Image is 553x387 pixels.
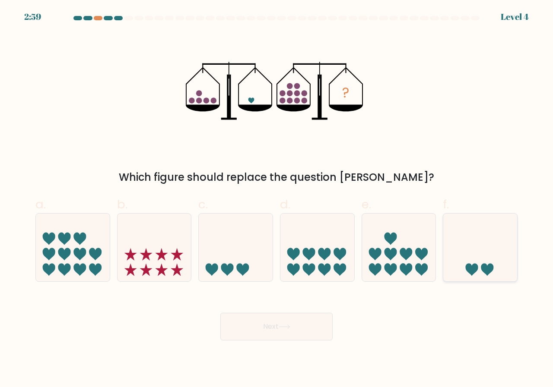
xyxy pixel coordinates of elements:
[220,313,333,340] button: Next
[24,10,41,23] div: 2:59
[41,170,512,185] div: Which figure should replace the question [PERSON_NAME]?
[362,196,371,213] span: e.
[35,196,46,213] span: a.
[443,196,449,213] span: f.
[280,196,290,213] span: d.
[501,10,529,23] div: Level 4
[117,196,127,213] span: b.
[342,83,349,102] tspan: ?
[198,196,208,213] span: c.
